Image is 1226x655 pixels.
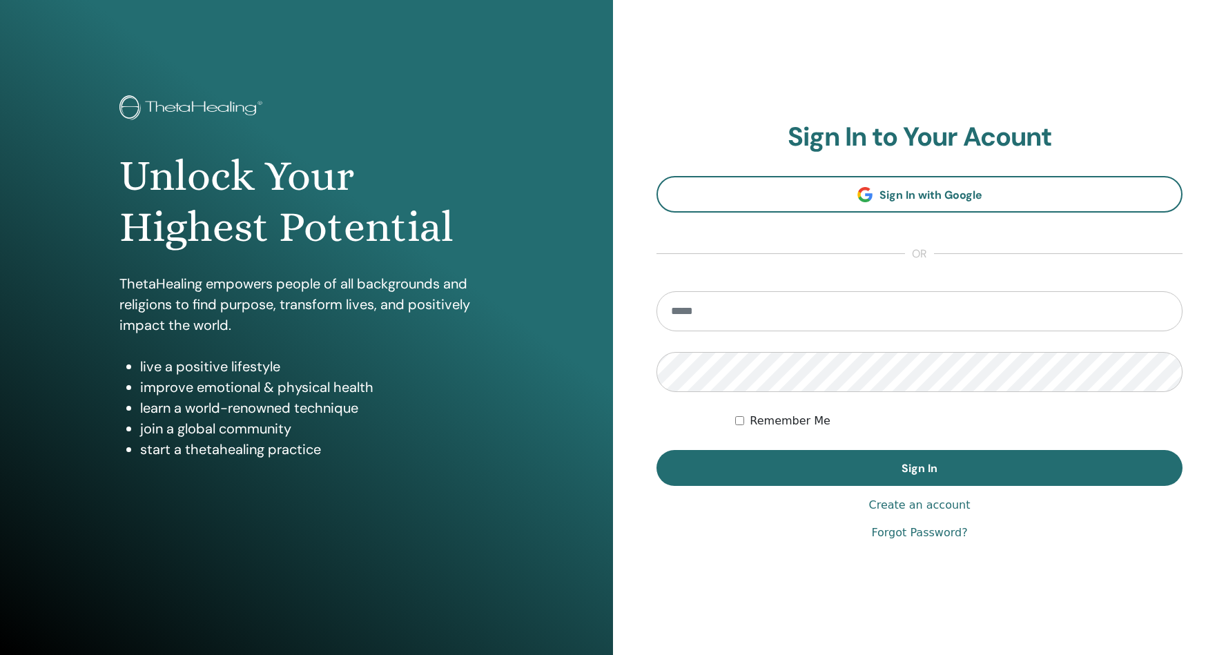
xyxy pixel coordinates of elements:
[656,450,1183,486] button: Sign In
[140,398,494,418] li: learn a world-renowned technique
[140,439,494,460] li: start a thetahealing practice
[879,188,982,202] span: Sign In with Google
[902,461,937,476] span: Sign In
[750,413,830,429] label: Remember Me
[656,121,1183,153] h2: Sign In to Your Acount
[735,413,1183,429] div: Keep me authenticated indefinitely or until I manually logout
[871,525,967,541] a: Forgot Password?
[868,497,970,514] a: Create an account
[119,273,494,335] p: ThetaHealing empowers people of all backgrounds and religions to find purpose, transform lives, a...
[140,418,494,439] li: join a global community
[140,377,494,398] li: improve emotional & physical health
[656,176,1183,213] a: Sign In with Google
[119,150,494,253] h1: Unlock Your Highest Potential
[905,246,934,262] span: or
[140,356,494,377] li: live a positive lifestyle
